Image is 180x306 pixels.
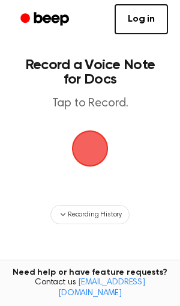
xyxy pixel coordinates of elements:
p: Tap to Record. [22,96,158,111]
a: Beep [12,8,80,31]
button: Recording History [50,205,130,224]
button: Beep Logo [72,130,108,167]
span: Recording History [68,209,122,220]
a: [EMAIL_ADDRESS][DOMAIN_NAME] [58,278,145,298]
span: Contact us [7,278,173,299]
h1: Record a Voice Note for Docs [22,58,158,87]
a: Log in [115,4,168,34]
